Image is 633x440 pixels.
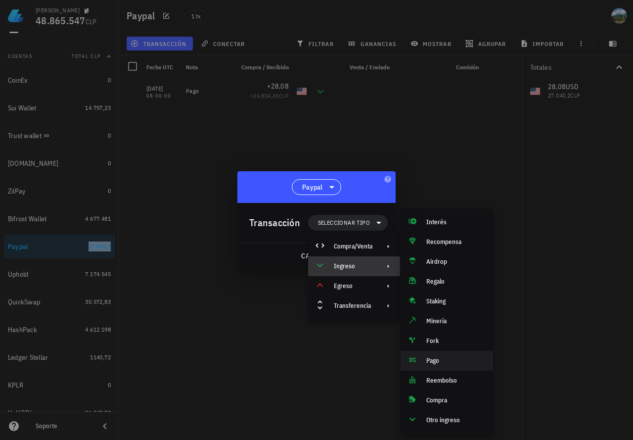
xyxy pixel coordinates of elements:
[301,251,338,260] span: cancelar
[426,317,485,325] div: Minería
[297,247,342,265] button: cancelar
[308,256,400,276] div: Ingreso
[308,296,400,316] div: Transferencia
[302,182,323,192] span: Paypal
[426,396,485,404] div: Compra
[426,377,485,385] div: Reembolso
[426,278,485,286] div: Regalo
[308,276,400,296] div: Egreso
[426,238,485,246] div: Recompensa
[334,262,372,270] div: Ingreso
[426,297,485,305] div: Staking
[426,218,485,226] div: Interés
[334,243,372,250] div: Compra/Venta
[334,302,372,310] div: Transferencia
[426,258,485,266] div: Airdrop
[426,337,485,345] div: Fork
[308,237,400,256] div: Compra/Venta
[426,416,485,424] div: Otro ingreso
[249,215,300,231] div: Transacción
[334,282,372,290] div: Egreso
[426,357,485,365] div: Pago
[318,218,370,228] span: Seleccionar tipo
